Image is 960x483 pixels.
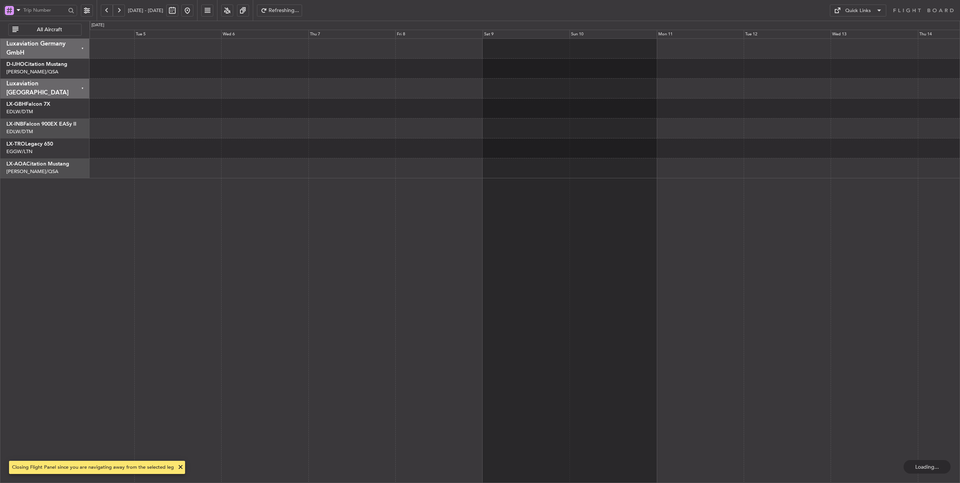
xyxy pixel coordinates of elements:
span: D-IJHO [6,62,24,67]
button: Quick Links [830,5,886,17]
a: LX-INBFalcon 900EX EASy II [6,122,76,127]
a: LX-TROLegacy 650 [6,141,53,147]
span: [DATE] - [DATE] [128,7,163,14]
a: [PERSON_NAME]/QSA [6,68,58,75]
div: Sun 10 [570,30,656,39]
a: LX-AOACitation Mustang [6,161,69,167]
a: LX-GBHFalcon 7X [6,102,50,107]
span: LX-AOA [6,161,26,167]
div: Mon 4 [47,30,134,39]
span: Refreshing... [269,8,299,13]
div: Wed 13 [831,30,917,39]
div: Loading... [904,460,951,474]
div: Fri 8 [395,30,482,39]
a: EDLW/DTM [6,108,33,115]
div: Thu 7 [308,30,395,39]
a: D-IJHOCitation Mustang [6,62,67,67]
input: Trip Number [23,5,66,16]
a: [PERSON_NAME]/QSA [6,168,58,175]
a: EGGW/LTN [6,148,32,155]
button: Refreshing... [257,5,302,17]
div: [DATE] [91,22,104,29]
button: All Aircraft [8,24,82,36]
div: Quick Links [845,7,871,15]
div: Wed 6 [221,30,308,39]
span: All Aircraft [20,27,79,32]
div: Sat 9 [483,30,570,39]
a: EDLW/DTM [6,128,33,135]
span: LX-TRO [6,141,25,147]
span: LX-INB [6,122,23,127]
div: Tue 5 [134,30,221,39]
div: Mon 11 [657,30,744,39]
div: Tue 12 [744,30,831,39]
span: LX-GBH [6,102,26,107]
div: Closing Flight Panel since you are navigating away from the selected leg [12,464,174,471]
